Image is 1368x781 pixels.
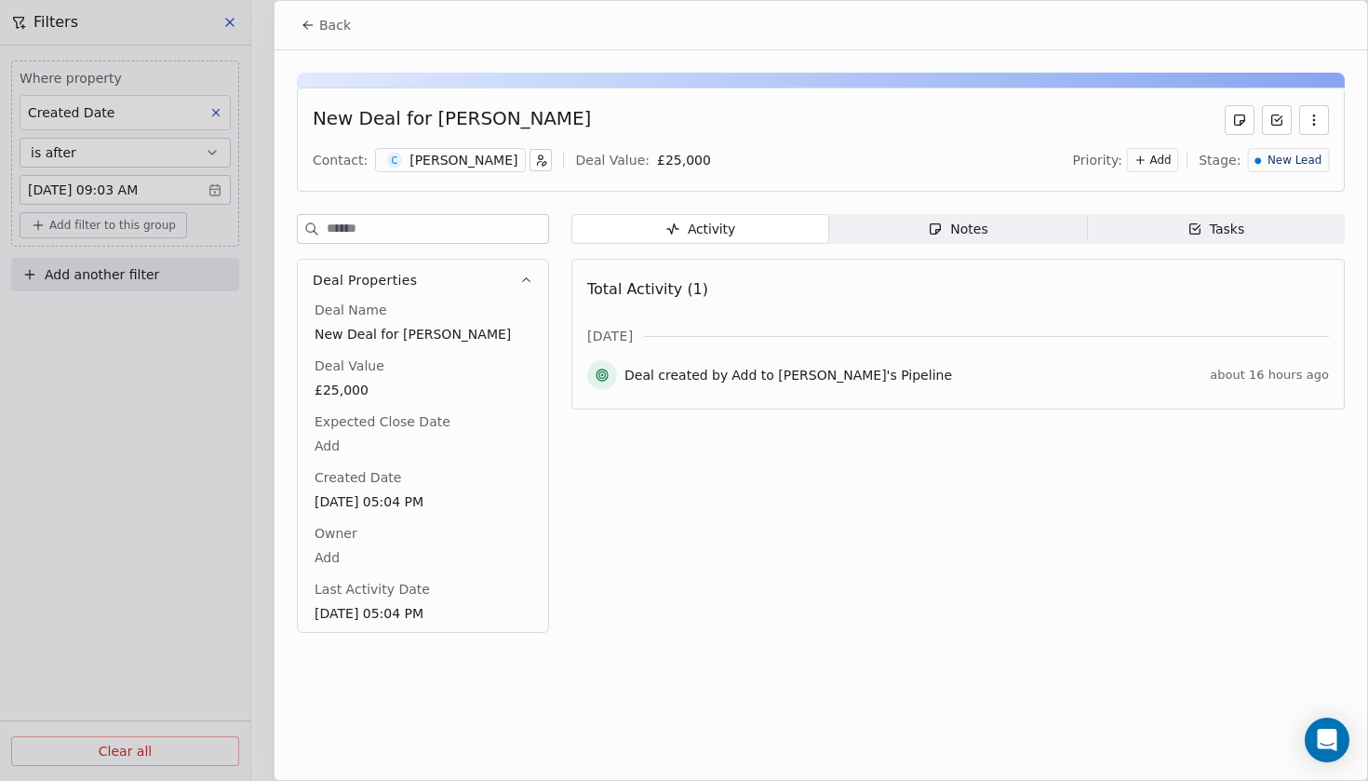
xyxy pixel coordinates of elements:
span: [DATE] 05:04 PM [315,492,531,511]
span: Stage: [1199,151,1241,169]
div: Deal Value: [575,151,649,169]
div: Tasks [1187,220,1245,239]
span: New Lead [1267,153,1321,168]
div: [PERSON_NAME] [409,151,517,169]
span: Back [319,16,351,34]
span: [DATE] [587,327,633,345]
span: Deal Name [311,301,391,319]
div: Open Intercom Messenger [1305,718,1349,762]
div: Contact: [313,151,368,169]
span: £25,000 [315,381,531,399]
span: £ 25,000 [657,153,711,168]
span: Expected Close Date [311,412,454,431]
span: Add to [PERSON_NAME]'s Pipeline [731,366,952,384]
span: Priority: [1073,151,1123,169]
span: Add [315,548,531,567]
span: C [387,153,403,168]
button: Back [289,8,362,42]
span: Add [315,437,531,455]
span: about 16 hours ago [1210,368,1329,383]
span: [DATE] 05:04 PM [315,604,531,623]
span: Last Activity Date [311,580,434,599]
button: Deal Properties [298,260,548,301]
div: New Deal for [PERSON_NAME] [313,105,591,135]
span: Owner [311,524,361,543]
span: New Deal for [PERSON_NAME] [315,325,531,343]
span: Add [1150,153,1172,168]
span: Created Date [311,468,405,487]
span: Deal created by [624,366,728,384]
span: Deal Value [311,357,388,375]
span: Total Activity (1) [587,280,708,298]
div: Deal Properties [298,301,548,632]
div: Notes [928,220,987,239]
span: Deal Properties [313,271,417,290]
